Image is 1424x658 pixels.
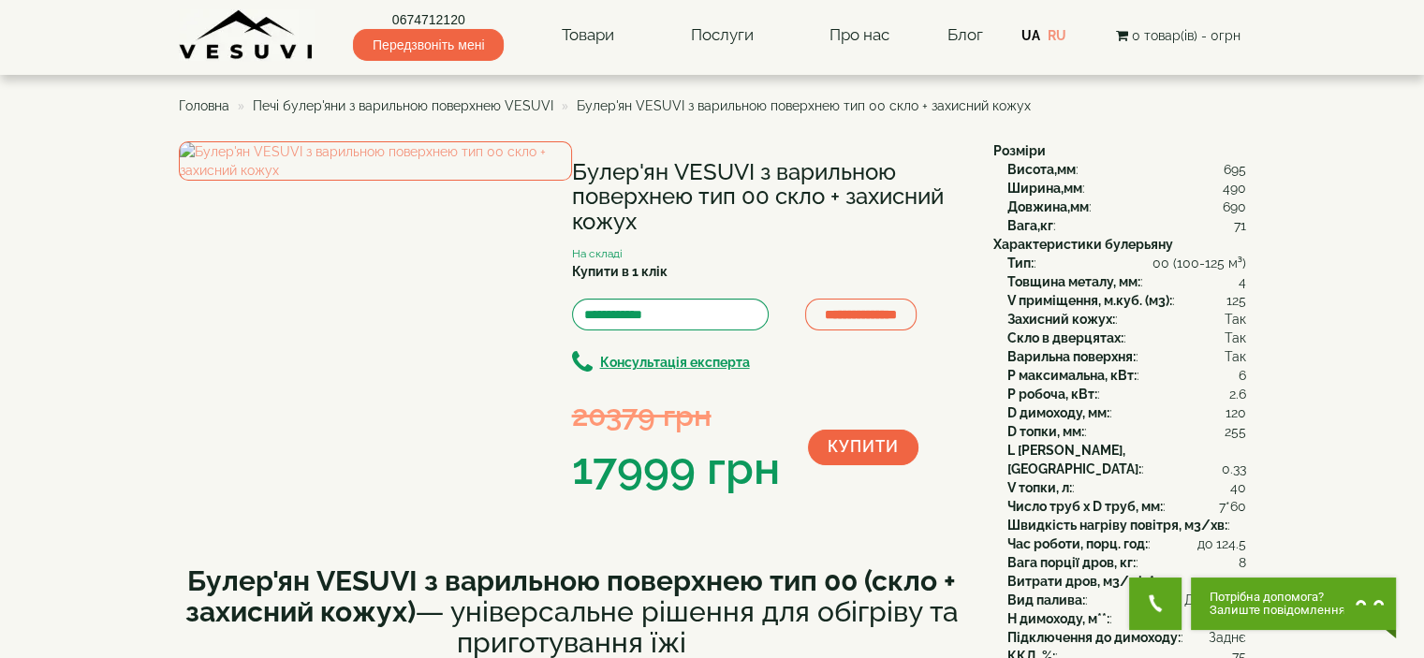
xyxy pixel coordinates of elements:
b: Число труб x D труб, мм: [1007,499,1163,514]
button: Get Call button [1129,578,1182,630]
b: Товщина металу, мм: [1007,274,1140,289]
div: : [1007,254,1246,272]
span: 0 товар(ів) - 0грн [1131,28,1240,43]
div: : [1007,497,1246,516]
div: : [1007,197,1246,216]
div: : [1007,572,1246,591]
div: : [1007,385,1246,403]
h2: — універсальне рішення для обігріву та приготування їжі [179,565,965,658]
b: Висота,мм [1007,162,1076,177]
b: Розміри [993,143,1046,158]
div: 20379 грн [572,394,780,436]
div: : [1007,366,1246,385]
div: : [1007,534,1246,553]
div: : [1007,329,1246,347]
b: Варильна поверхня: [1007,349,1136,364]
span: Булер'ян VESUVI з варильною поверхнею тип 00 скло + захисний кожух [577,98,1031,113]
b: D топки, мм: [1007,424,1084,439]
a: RU [1048,28,1066,43]
span: 255 [1225,422,1246,441]
div: : [1007,347,1246,366]
div: : [1007,609,1246,628]
div: 17999 грн [572,437,780,501]
h1: Булер'ян VESUVI з варильною поверхнею тип 00 скло + захисний кожух [572,160,965,234]
label: Купити в 1 клік [572,262,668,281]
b: L [PERSON_NAME], [GEOGRAPHIC_DATA]: [1007,443,1141,476]
div: : [1007,591,1246,609]
span: Так [1225,347,1246,366]
span: 125 [1226,291,1246,310]
b: Вага,кг [1007,218,1053,233]
span: до 12 [1197,534,1228,553]
span: 00 (100-125 м³) [1152,254,1246,272]
div: : [1007,516,1246,534]
b: Підключення до димоходу: [1007,630,1181,645]
b: Довжина,мм [1007,199,1089,214]
span: 2.6 [1229,385,1246,403]
a: Головна [179,98,229,113]
span: 120 [1226,403,1246,422]
div: : [1007,441,1246,478]
button: Купити [808,430,918,465]
a: 0674712120 [353,10,504,29]
div: : [1007,478,1246,497]
a: Блог [947,25,982,44]
small: На складі [572,247,623,260]
b: Час роботи, порц. год: [1007,536,1148,551]
b: Тип: [1007,256,1034,271]
div: : [1007,553,1246,572]
b: Вага порції дров, кг: [1007,555,1136,570]
span: 6 [1239,366,1246,385]
b: Ширина,мм [1007,181,1082,196]
b: V приміщення, м.куб. (м3): [1007,293,1172,308]
span: 695 [1224,160,1246,179]
a: UA [1021,28,1040,43]
a: Послуги [671,14,771,57]
span: Так [1225,310,1246,329]
span: Залиште повідомлення [1210,604,1345,617]
a: Товари [543,14,633,57]
b: H димоходу, м**: [1007,611,1109,626]
div: : [1007,272,1246,291]
span: 71 [1234,216,1246,235]
span: 4.5 [1228,534,1246,553]
b: Вид палива: [1007,592,1085,607]
a: Печі булер'яни з варильною поверхнею VESUVI [253,98,553,113]
a: Про нас [811,14,908,57]
img: Булер'ян VESUVI з варильною поверхнею тип 00 скло + захисний кожух [179,141,572,181]
span: Потрібна допомога? [1210,591,1345,604]
span: 4 [1239,272,1246,291]
span: Передзвоніть мені [353,29,504,61]
span: Так [1225,329,1246,347]
b: Консультація експерта [600,355,750,370]
span: 490 [1223,179,1246,197]
b: Швидкість нагріву повітря, м3/хв: [1007,518,1227,533]
span: 8 [1239,553,1246,572]
div: : [1007,291,1246,310]
div: : [1007,403,1246,422]
b: V топки, л: [1007,480,1072,495]
div: : [1007,628,1246,647]
b: D димоходу, мм: [1007,405,1109,420]
span: Заднє [1209,628,1246,647]
b: Витрати дров, м3/міс*: [1007,574,1157,589]
b: Булер'ян VESUVI з варильною поверхнею тип 00 (скло + захисний кожух) [185,564,957,628]
span: 0.33 [1222,460,1246,478]
div: : [1007,216,1246,235]
div: : [1007,160,1246,179]
b: Захисний кожух: [1007,312,1115,327]
div: : [1007,422,1246,441]
span: 1.3 [1231,572,1246,591]
b: P робоча, кВт: [1007,387,1097,402]
div: : [1007,310,1246,329]
span: 690 [1223,197,1246,216]
b: Характеристики булерьяну [993,237,1173,252]
b: Скло в дверцятах: [1007,330,1123,345]
button: Chat button [1191,578,1396,630]
b: P максимальна, кВт: [1007,368,1137,383]
span: 40 [1230,478,1246,497]
div: : [1007,179,1246,197]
